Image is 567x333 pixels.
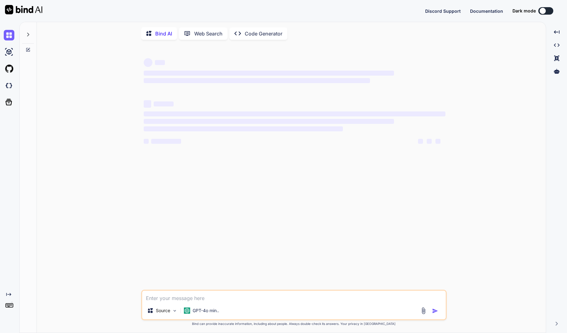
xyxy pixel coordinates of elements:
img: Bind AI [5,5,42,14]
p: Source [156,307,170,314]
span: ‌ [435,139,440,144]
img: Pick Models [172,308,177,313]
span: ‌ [144,119,394,124]
img: chat [4,30,14,40]
span: ‌ [144,71,394,76]
p: Web Search [194,30,223,37]
img: attachment [420,307,427,314]
p: Bind AI [155,30,172,37]
span: ‌ [151,139,181,144]
img: icon [432,308,438,314]
img: githubLight [4,63,14,74]
span: ‌ [154,101,174,106]
p: GPT-4o min.. [193,307,219,314]
img: GPT-4o mini [184,307,190,314]
img: darkCloudIdeIcon [4,80,14,91]
span: ‌ [144,58,152,67]
span: ‌ [144,78,370,83]
p: Bind can provide inaccurate information, including about people. Always double-check its answers.... [141,321,447,326]
span: ‌ [144,126,343,131]
span: ‌ [144,100,151,108]
span: ‌ [418,139,423,144]
span: ‌ [155,60,165,65]
span: ‌ [144,139,149,144]
img: ai-studio [4,47,14,57]
span: ‌ [144,111,445,116]
p: Code Generator [245,30,282,37]
span: ‌ [427,139,432,144]
button: Documentation [470,8,503,14]
span: Dark mode [512,8,536,14]
button: Discord Support [425,8,461,14]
